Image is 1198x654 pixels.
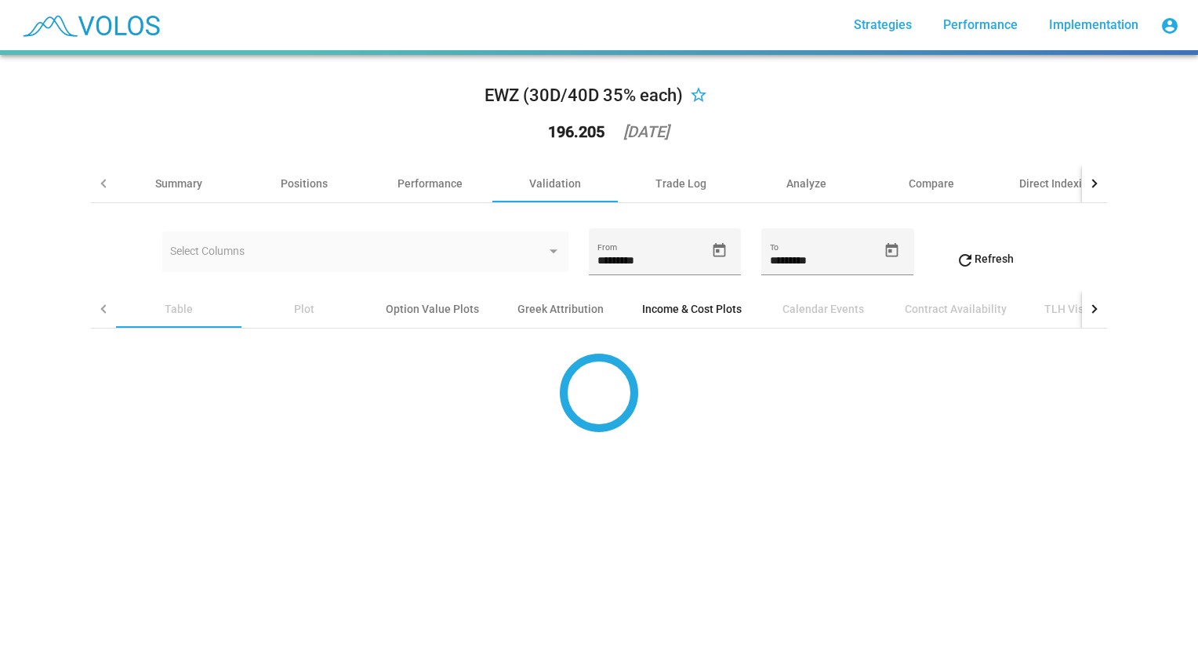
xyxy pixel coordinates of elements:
span: Implementation [1049,17,1138,32]
img: blue_transparent.png [13,5,168,45]
div: Summary [155,176,202,191]
a: Strategies [841,11,924,39]
div: Direct Indexing [1019,176,1095,191]
div: Compare [909,176,954,191]
button: Open calendar [878,237,906,264]
div: Option Value Plots [386,301,479,317]
a: Performance [931,11,1030,39]
button: Refresh [943,245,1026,273]
a: Implementation [1036,11,1151,39]
div: Validation [529,176,581,191]
span: Refresh [956,253,1014,265]
div: 196.205 [548,124,604,140]
div: Greek Attribution [517,301,604,317]
div: [DATE] [623,124,669,140]
div: Analyze [786,176,826,191]
div: Trade Log [655,176,706,191]
mat-icon: star_border [689,87,708,106]
div: TLH Visualizations [1044,301,1139,317]
button: Open calendar [706,237,733,264]
mat-icon: refresh [956,251,975,270]
mat-icon: account_circle [1160,16,1179,35]
div: Contract Availability [905,301,1007,317]
div: Income & Cost Plots [642,301,742,317]
div: Calendar Events [782,301,864,317]
div: Performance [398,176,463,191]
div: Table [165,301,193,317]
span: Performance [943,17,1018,32]
div: Plot [294,301,314,317]
span: Strategies [854,17,912,32]
div: EWZ (30D/40D 35% each) [485,83,683,108]
div: Positions [281,176,328,191]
